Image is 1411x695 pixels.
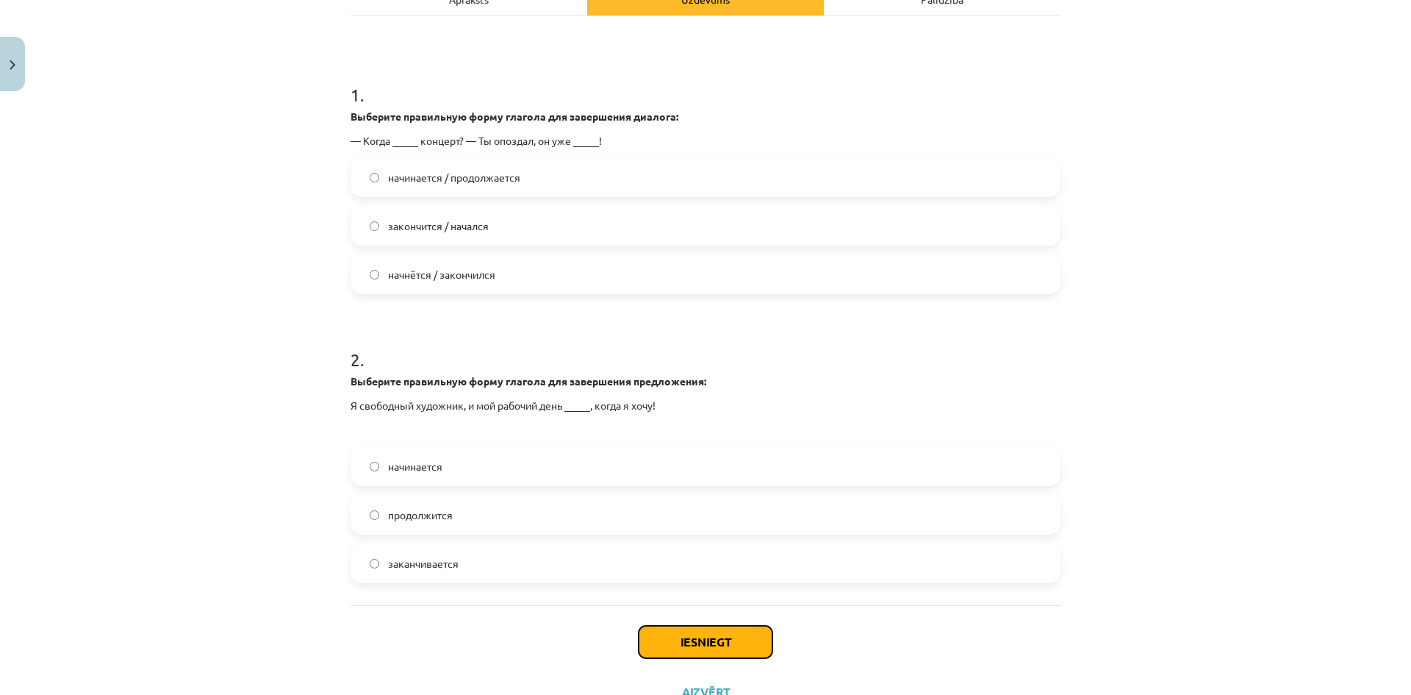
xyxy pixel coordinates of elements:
input: заканчивается [370,559,379,569]
span: продолжится [388,507,453,523]
input: начинается / продолжается [370,173,379,182]
span: начинается / продолжается [388,170,520,185]
h1: 1 . [351,59,1060,104]
p: Я свободный художник, и мой рабочий день _____, когда я хочу! [351,398,1060,413]
strong: Выберите правильную форму глагола для завершения диалога: [351,110,678,123]
input: начинается [370,462,379,471]
p: — Когда _____ концерт? — Ты опоздал, он уже _____! [351,133,1060,149]
span: начинается [388,459,442,474]
input: закончится / начался [370,221,379,231]
input: продолжится [370,510,379,520]
span: заканчивается [388,556,459,571]
span: начнётся / закончился [388,267,495,282]
img: icon-close-lesson-0947bae3869378f0d4975bcd49f059093ad1ed9edebbc8119c70593378902aed.svg [10,60,15,70]
span: закончится / начался [388,218,489,234]
button: Iesniegt [639,626,772,658]
h1: 2 . [351,324,1060,369]
strong: Выберите правильную форму глагола для завершения предложения: [351,374,706,388]
input: начнётся / закончился [370,270,379,279]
